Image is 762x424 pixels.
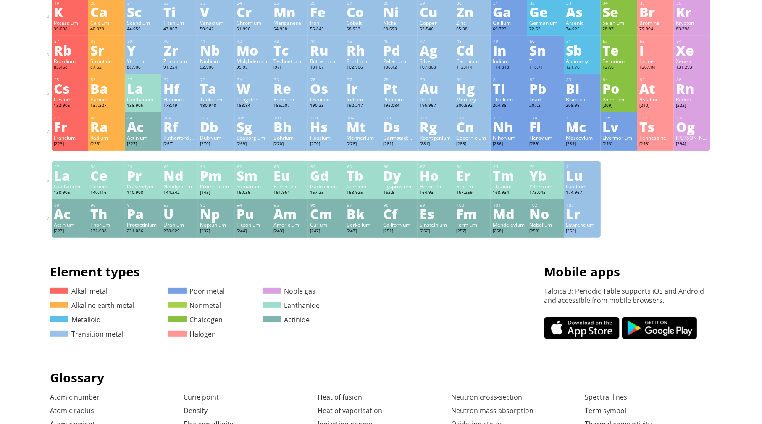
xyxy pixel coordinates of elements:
div: 39.098 [54,26,86,33]
div: Chromium [237,19,269,26]
a: Transition metal [50,329,123,339]
div: Scandium [127,19,159,26]
div: 49 [493,39,525,44]
div: Hf [163,82,196,95]
div: 44.956 [127,26,159,33]
div: 32 [530,0,562,6]
div: Pt [383,82,415,95]
div: 81 [493,77,525,82]
div: Cd [456,43,489,57]
div: Zinc [456,19,489,26]
div: Ge [529,5,562,19]
div: Polonium [603,96,635,103]
div: Tellurium [603,58,635,64]
div: Technetium [273,58,306,64]
a: Alkaline earth metal [50,301,134,310]
div: 33 [567,0,599,6]
div: Lanthanum [127,96,159,103]
div: Osmium [310,96,342,103]
div: [226] [90,141,123,148]
div: 51 [567,39,599,44]
div: Zn [456,5,489,19]
div: Bi [566,82,599,95]
div: Barium [90,96,123,103]
a: Metalloid [50,315,101,324]
div: Ds [383,120,415,133]
div: 178.49 [163,103,196,109]
a: Alkali metal [50,286,108,296]
div: 85 [640,77,672,82]
div: 44 [310,39,342,44]
div: 85.468 [54,64,86,71]
div: 47 [420,39,452,44]
div: Rn [676,82,708,95]
div: [210] [639,103,672,109]
div: Tantalum [200,96,232,103]
div: Hassium [310,134,342,141]
div: Os [310,82,342,95]
div: 45 [347,39,379,44]
div: Indium [493,58,525,64]
div: Darmstadtium [383,134,415,141]
div: 58.933 [347,26,379,33]
div: Te [603,43,635,57]
div: [223] [54,141,86,148]
div: 112.414 [456,64,489,71]
div: Tc [273,43,306,57]
div: Re [273,82,306,95]
div: Tin [529,58,562,64]
div: 200.592 [456,103,489,109]
div: 91.224 [163,64,196,71]
div: Arsenic [566,19,599,26]
div: Ba [90,82,123,95]
div: Sn [529,43,562,57]
div: Cesium [54,96,86,103]
div: 114 [530,115,562,121]
div: Molybdenum [237,58,269,64]
div: Mercury [456,96,489,103]
div: Francium [54,134,86,141]
div: Rubidium [54,58,86,64]
div: Rg [420,120,452,133]
div: 108 [310,115,342,121]
div: Strontium [90,58,123,64]
a: Density [184,406,208,415]
div: Xe [676,43,708,57]
div: Vanadium [200,19,232,26]
div: 190.23 [310,103,342,109]
div: La [127,82,159,95]
div: Ra [90,120,123,133]
div: 63.546 [420,26,452,33]
div: Copernicium [456,134,489,141]
div: 28 [384,0,415,6]
div: 87 [54,115,86,121]
div: Og [676,120,708,133]
div: 137.327 [90,103,123,109]
div: Nb [200,43,232,57]
div: Xenon [676,58,708,64]
div: I [639,43,672,57]
div: Mo [237,43,269,57]
div: 121.76 [566,64,599,71]
div: Lv [603,120,635,133]
div: [97] [273,64,306,71]
div: 107.868 [420,64,452,71]
div: Radon [676,96,708,103]
div: Krypton [676,19,708,26]
div: 80 [457,77,489,82]
div: 92.906 [200,64,232,71]
div: Thallium [493,96,525,103]
div: 106 [237,115,269,121]
div: 21 [127,0,159,6]
a: Atomic number [50,392,100,402]
a: Halogen [168,329,216,339]
div: Ni [383,5,415,19]
div: 116 [603,115,635,121]
div: Palladium [383,58,415,64]
div: Fr [54,120,86,133]
div: Fe [310,5,342,19]
div: As [566,5,599,19]
div: Pb [529,82,562,95]
div: Ta [200,82,232,95]
div: Br [639,5,672,19]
